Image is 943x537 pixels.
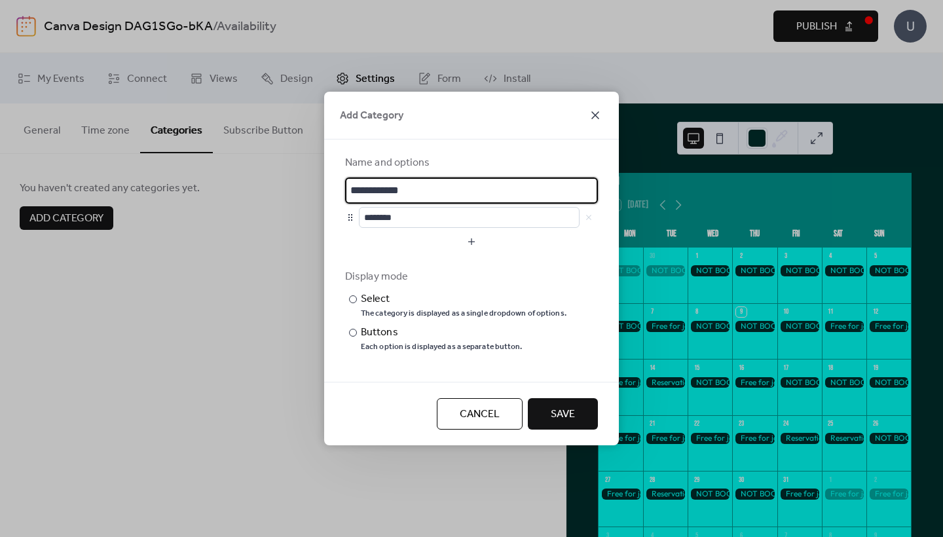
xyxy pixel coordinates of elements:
[340,108,403,124] span: Add Category
[345,269,595,285] div: Display mode
[460,407,500,422] span: Cancel
[361,325,520,341] div: Buttons
[437,398,523,430] button: Cancel
[361,342,523,352] div: Each option is displayed as a separate button.
[361,291,564,307] div: Select
[345,155,595,171] div: Name and options
[528,398,598,430] button: Save
[551,407,575,422] span: Save
[361,308,566,319] div: The category is displayed as a single dropdown of options.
